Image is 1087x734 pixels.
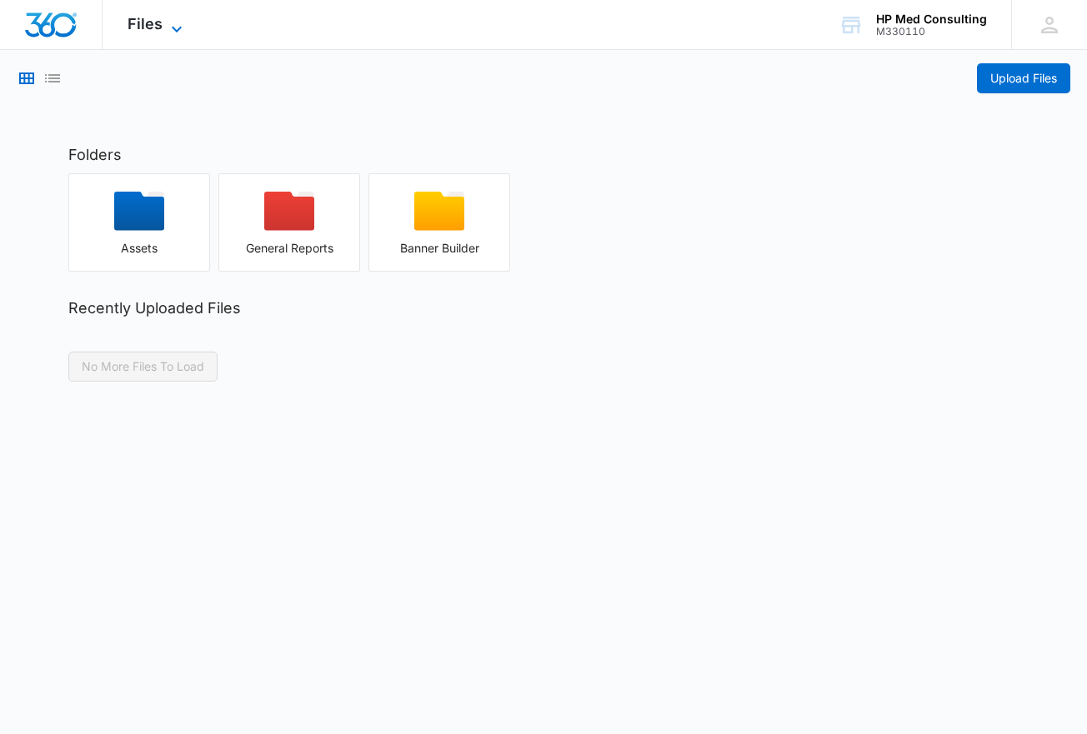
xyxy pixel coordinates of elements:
div: General Reports [219,242,359,255]
button: Assets [68,173,210,272]
div: account name [876,12,987,26]
h2: Recently Uploaded Files [68,297,1019,319]
button: Banner Builder [368,173,510,272]
div: Banner Builder [369,242,509,255]
button: List View [43,68,63,88]
div: account id [876,26,987,37]
h2: Folders [68,143,1019,166]
span: Upload Files [990,69,1057,87]
button: Grid View [17,68,37,88]
button: Upload Files [977,63,1070,93]
button: General Reports [218,173,360,272]
span: Files [128,15,163,32]
button: No More Files To Load [68,352,218,382]
div: Assets [69,242,209,255]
